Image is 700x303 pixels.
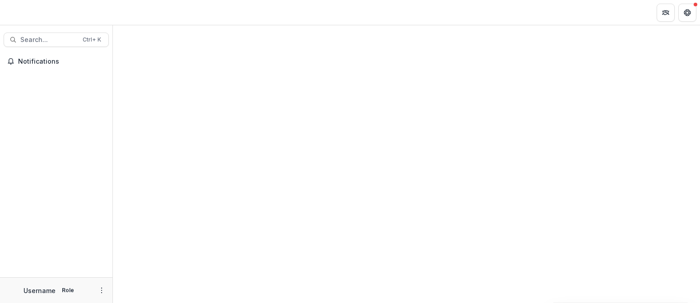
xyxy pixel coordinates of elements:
button: Search... [4,33,109,47]
nav: breadcrumb [117,6,155,19]
button: Notifications [4,54,109,69]
span: Search... [20,36,77,44]
p: Username [23,286,56,295]
button: Partners [657,4,675,22]
button: Get Help [678,4,696,22]
button: More [96,285,107,296]
span: Notifications [18,58,105,65]
p: Role [59,286,77,294]
div: Ctrl + K [81,35,103,45]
